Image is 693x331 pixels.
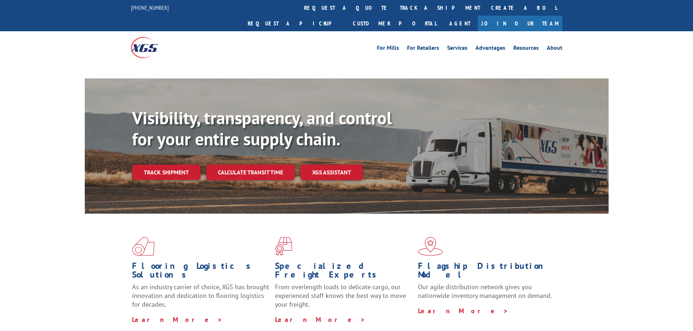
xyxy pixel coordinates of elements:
[275,237,292,256] img: xgs-icon-focused-on-flooring-red
[547,45,562,53] a: About
[206,165,295,180] a: Calculate transit time
[132,315,223,324] a: Learn More >
[418,307,509,315] a: Learn More >
[377,45,399,53] a: For Mills
[442,16,478,31] a: Agent
[300,165,363,180] a: XGS ASSISTANT
[513,45,539,53] a: Resources
[275,283,413,315] p: From overlength loads to delicate cargo, our experienced staff knows the best way to move your fr...
[475,45,505,53] a: Advantages
[478,16,562,31] a: Join Our Team
[447,45,467,53] a: Services
[347,16,442,31] a: Customer Portal
[418,237,443,256] img: xgs-icon-flagship-distribution-model-red
[275,315,366,324] a: Learn More >
[132,283,269,308] span: As an industry carrier of choice, XGS has brought innovation and dedication to flooring logistics...
[418,283,552,300] span: Our agile distribution network gives you nationwide inventory management on demand.
[275,262,413,283] h1: Specialized Freight Experts
[132,237,155,256] img: xgs-icon-total-supply-chain-intelligence-red
[132,106,392,150] b: Visibility, transparency, and control for your entire supply chain.
[242,16,347,31] a: Request a pickup
[418,262,555,283] h1: Flagship Distribution Model
[132,165,200,180] a: Track shipment
[132,262,270,283] h1: Flooring Logistics Solutions
[407,45,439,53] a: For Retailers
[131,4,169,11] a: [PHONE_NUMBER]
